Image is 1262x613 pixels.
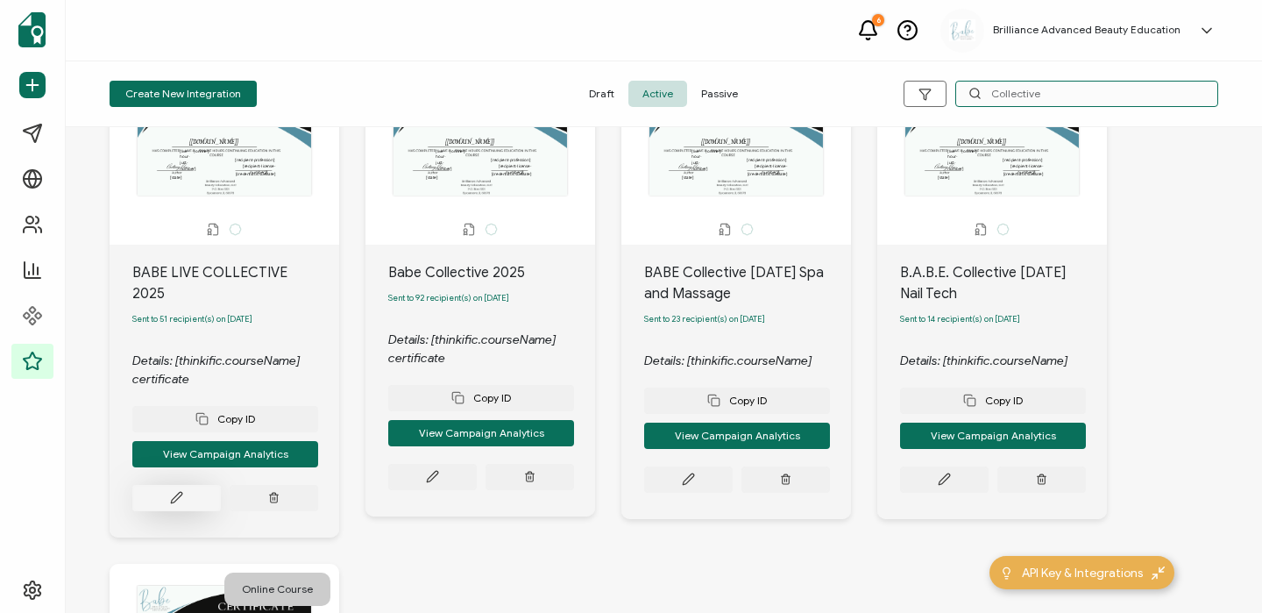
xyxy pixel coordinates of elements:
[132,262,339,304] div: BABE LIVE COLLECTIVE 2025
[195,412,255,425] span: Copy ID
[628,81,687,107] span: Active
[644,314,765,324] span: Sent to 23 recipient(s) on [DATE]
[644,423,830,449] button: View Campaign Analytics
[707,394,767,407] span: Copy ID
[224,573,330,606] div: Online Course
[132,352,339,388] div: Details: [thinkific.courseName] certificate
[900,388,1086,414] button: Copy ID
[900,314,1020,324] span: Sent to 14 recipient(s) on [DATE]
[872,14,884,26] div: 6
[963,394,1023,407] span: Copy ID
[644,262,851,304] div: BABE Collective [DATE] Spa and Massage
[110,81,257,107] button: Create New Integration
[451,391,511,404] span: Copy ID
[1152,567,1165,580] img: minimize-icon.svg
[388,262,595,283] div: Babe Collective 2025
[644,352,851,370] div: Details: [thinkific.courseName]
[18,12,46,47] img: sertifier-logomark-colored.svg
[1022,564,1143,582] span: API Key & Integrations
[575,81,628,107] span: Draft
[388,293,509,303] span: Sent to 92 recipient(s) on [DATE]
[388,385,574,411] button: Copy ID
[900,352,1107,370] div: Details: [thinkific.courseName]
[993,24,1180,36] h5: Brilliance Advanced Beauty Education
[1174,529,1262,613] iframe: Chat Widget
[900,262,1107,304] div: B.A.B.E. Collective [DATE] Nail Tech
[949,19,975,42] img: a2bf8c6c-3aba-43b4-8354-ecfc29676cf6.jpg
[955,81,1218,107] input: Search
[644,388,830,414] button: Copy ID
[687,81,752,107] span: Passive
[388,331,595,367] div: Details: [thinkific.courseName] certificate
[388,420,574,446] button: View Campaign Analytics
[900,423,1086,449] button: View Campaign Analytics
[132,441,318,467] button: View Campaign Analytics
[132,406,318,432] button: Copy ID
[132,314,252,324] span: Sent to 51 recipient(s) on [DATE]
